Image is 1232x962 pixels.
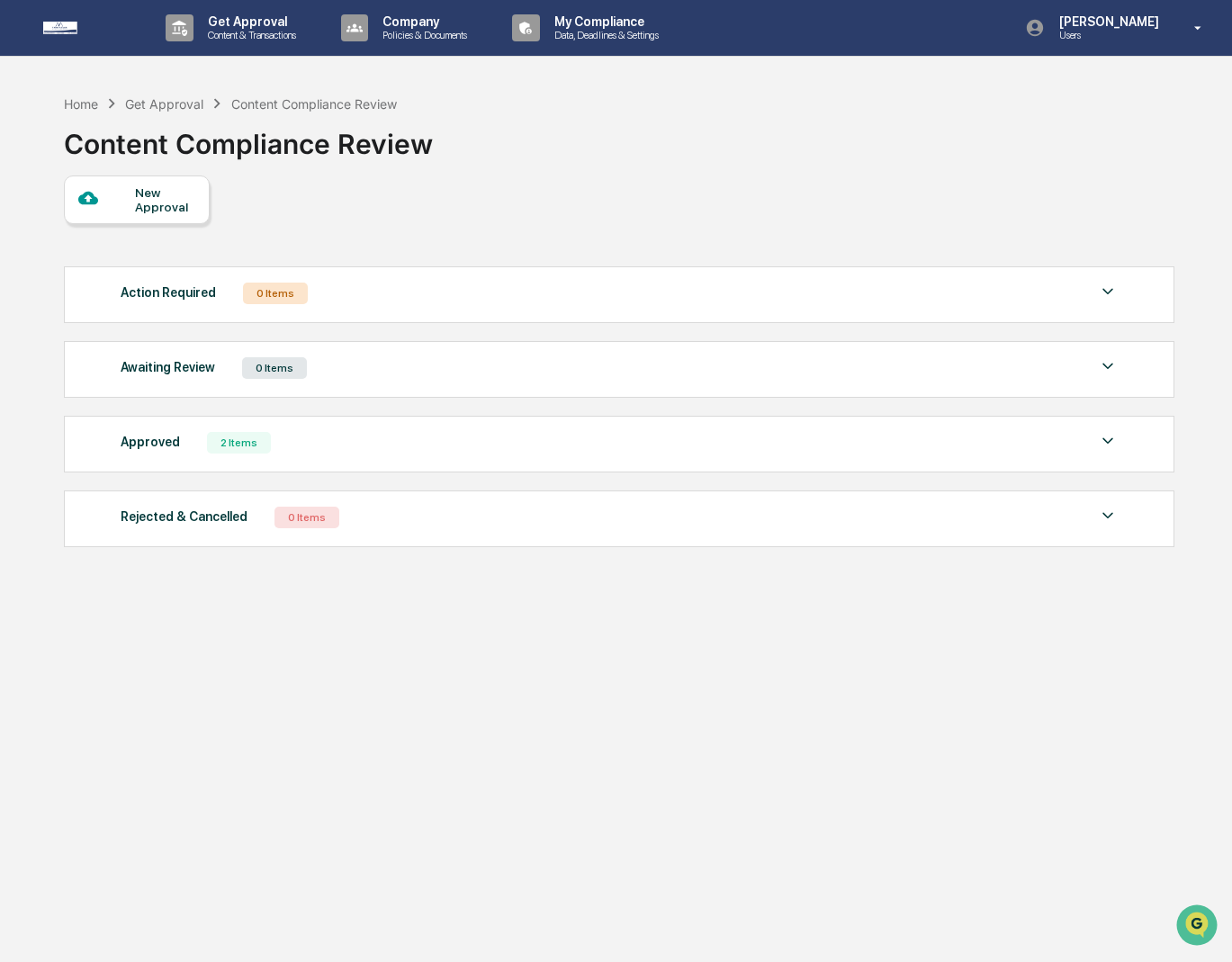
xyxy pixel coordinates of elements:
[43,22,130,34] img: logo
[368,14,476,29] p: Company
[123,220,230,252] a: 🗄️Attestations
[61,156,228,170] div: We're available if you need us!
[179,305,218,319] span: Pylon
[121,281,216,304] div: Action Required
[1097,281,1119,302] img: caret
[121,505,247,528] div: Rejected & Cancelled
[1045,14,1168,29] p: [PERSON_NAME]
[148,227,223,245] span: Attestations
[121,355,215,379] div: Awaiting Review
[540,29,668,41] p: Data, Deadlines & Settings
[207,432,271,454] div: 2 Items
[18,229,32,243] div: 🖐️
[18,138,50,170] img: 1746055101610-c473b297-6a78-478c-a979-82029cc54cd1
[1045,29,1168,41] p: Users
[1097,430,1119,452] img: caret
[11,220,123,252] a: 🖐️Preclearance
[125,96,203,112] div: Get Approval
[130,229,145,243] div: 🗄️
[127,304,218,319] a: Powered byPylon
[540,14,668,29] p: My Compliance
[1097,505,1119,526] img: caret
[18,38,328,67] p: How can we help?
[64,96,98,112] div: Home
[193,14,305,29] p: Get Approval
[61,138,295,156] div: Start new chat
[18,263,32,277] div: 🔎
[36,227,116,245] span: Preclearance
[36,261,113,279] span: Data Lookup
[64,113,433,160] div: Content Compliance Review
[231,96,397,112] div: Content Compliance Review
[242,357,307,379] div: 0 Items
[11,254,121,286] a: 🔎Data Lookup
[274,507,339,528] div: 0 Items
[121,430,180,454] div: Approved
[1097,355,1119,377] img: caret
[243,283,308,304] div: 0 Items
[193,29,305,41] p: Content & Transactions
[1174,903,1223,951] iframe: Open customer support
[135,185,195,214] div: New Approval
[368,29,476,41] p: Policies & Documents
[306,143,328,165] button: Start new chat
